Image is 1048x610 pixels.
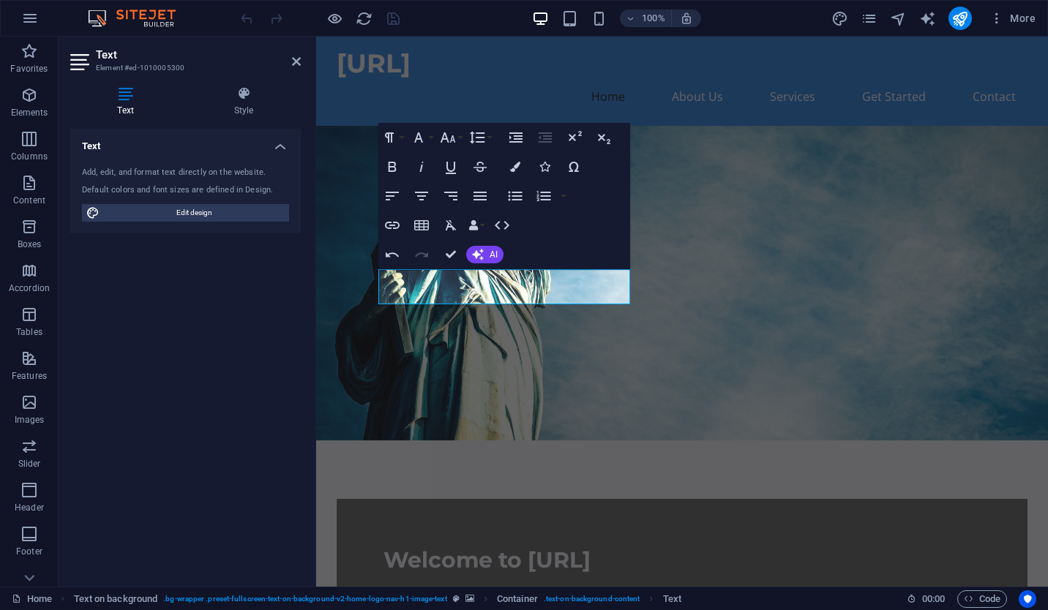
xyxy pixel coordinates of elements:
[642,10,665,27] h6: 100%
[466,211,487,240] button: Data Bindings
[453,595,460,603] i: This element is a customizable preset
[18,238,42,250] p: Boxes
[82,184,289,197] div: Default colors and font sizes are defined in Design.
[663,590,681,608] span: Click to select. Double-click to edit
[10,63,48,75] p: Favorites
[70,86,187,117] h4: Text
[9,282,50,294] p: Accordion
[378,211,406,240] button: Insert Link
[831,10,848,27] i: Design (Ctrl+Alt+Y)
[984,7,1041,30] button: More
[378,240,406,269] button: Undo (Ctrl+Z)
[466,246,504,263] button: AI
[932,593,935,604] span: :
[530,181,558,211] button: Ordered List
[964,590,1000,608] span: Code
[466,152,494,181] button: Strikethrough
[560,152,588,181] button: Special Characters
[408,152,435,181] button: Italic (Ctrl+I)
[437,240,465,269] button: Confirm (Ctrl+⏎)
[1019,590,1036,608] button: Usercentrics
[18,458,41,470] p: Slider
[437,123,465,152] button: Font Size
[531,123,559,152] button: Decrease Indent
[907,590,946,608] h6: Session time
[531,152,558,181] button: Icons
[378,152,406,181] button: Bold (Ctrl+B)
[12,370,47,382] p: Features
[831,10,849,27] button: design
[890,10,907,27] button: navigator
[558,181,569,211] button: Ordered List
[163,590,446,608] span: . bg-wrapper .preset-fullscreen-text-on-background-v2-home-logo-nav-h1-image-text
[408,240,435,269] button: Redo (Ctrl+Shift+Z)
[355,10,373,27] button: reload
[437,211,465,240] button: Clear Formatting
[919,10,937,27] button: text_generator
[104,204,285,222] span: Edit design
[544,590,640,608] span: . text-on-background-content
[356,10,373,27] i: Reload page
[488,211,516,240] button: HTML
[466,181,494,211] button: Align Justify
[15,414,45,426] p: Images
[466,123,494,152] button: Line Height
[326,10,343,27] button: Click here to leave preview mode and continue editing
[11,151,48,162] p: Columns
[922,590,945,608] span: 00 00
[437,152,465,181] button: Underline (Ctrl+U)
[437,181,465,211] button: Align Right
[408,211,435,240] button: Insert Table
[82,204,289,222] button: Edit design
[378,181,406,211] button: Align Left
[16,546,42,557] p: Footer
[74,590,158,608] span: Click to select. Double-click to edit
[378,123,406,152] button: Paragraph Format
[67,549,665,567] p: We are currently developing a "Standalone AI Telephone & Email Answering Machine with
[74,590,681,608] nav: breadcrumb
[82,167,289,179] div: Add, edit, and format text directly on the website.
[13,195,45,206] p: Content
[11,107,48,118] p: Elements
[16,326,42,338] p: Tables
[96,61,272,75] h3: Element #ed-1010005300
[561,123,588,152] button: Superscript
[861,10,877,27] i: Pages (Ctrl+Alt+S)
[490,250,498,259] span: AI
[680,12,693,25] i: On resize automatically adjust zoom level to fit chosen device.
[15,502,44,513] p: Header
[861,10,878,27] button: pages
[919,10,936,27] i: AI Writer
[497,590,538,608] span: Click to select. Double-click to edit
[948,7,972,30] button: publish
[70,129,301,155] h4: Text
[12,590,52,608] a: Click to cancel selection. Double-click to open Pages
[890,10,907,27] i: Navigator
[951,10,968,27] i: Publish
[501,152,529,181] button: Colors
[96,48,301,61] h2: Text
[957,590,1007,608] button: Code
[465,595,474,603] i: This element contains a background
[408,181,435,211] button: Align Center
[620,10,672,27] button: 100%
[989,11,1036,26] span: More
[187,86,301,117] h4: Style
[502,123,530,152] button: Increase Indent
[408,123,435,152] button: Font Family
[501,181,529,211] button: Unordered List
[84,10,194,27] img: Editor Logo
[590,123,618,152] button: Subscript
